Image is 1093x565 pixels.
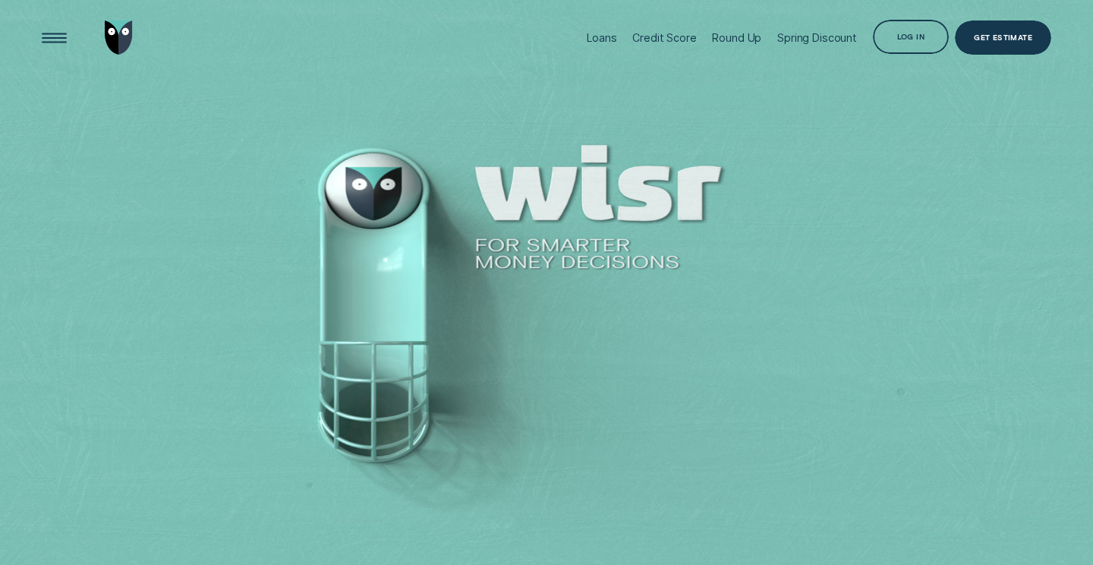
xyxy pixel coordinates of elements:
[632,31,696,44] div: Credit Score
[37,21,71,55] button: Open Menu
[777,31,857,44] div: Spring Discount
[873,20,949,54] button: Log in
[587,31,616,44] div: Loans
[105,21,134,55] img: Wisr
[712,31,761,44] div: Round Up
[955,21,1051,55] a: Get Estimate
